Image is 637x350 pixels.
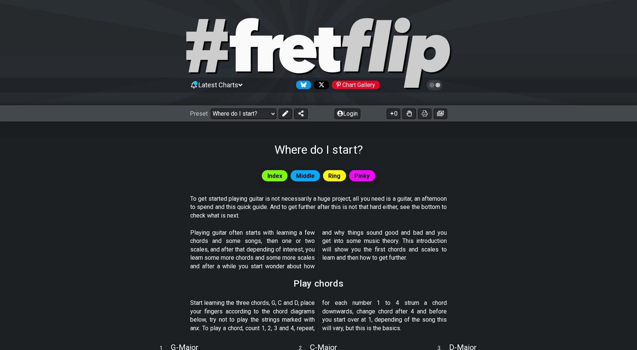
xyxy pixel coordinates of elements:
em: x [196,325,199,332]
button: Share Preset [294,109,308,119]
span: Pinky [354,171,370,181]
span: Preset [190,110,208,117]
h1: Where do I start? [274,143,363,157]
span: Latest Charts [198,81,238,89]
select: Preset [211,109,276,119]
a: Follow #fretflip at X [311,81,329,89]
button: Print [418,109,432,119]
a: #fretflip at Pinterest [329,81,380,89]
p: Start learning the three chords, G, C and D, place your fingers according to the chord diagrams b... [190,299,447,332]
button: Login [335,109,360,119]
button: Toggle Dexterity for all fretkits [402,109,416,119]
p: To get started playing guitar is not necessarily a huge project, all you need is a guitar, an aft... [190,195,447,220]
span: Toggle light / dark theme [430,82,439,88]
a: Follow #fretflip at Bluesky [293,81,311,89]
button: Create image [434,109,447,119]
p: Playing guitar often starts with learning a few chords and some songs, then one or two scales, an... [190,229,447,271]
div: Chart Gallery [332,81,380,89]
span: Middle [296,171,315,181]
button: 0 [387,109,400,119]
h2: Play chords [294,279,344,288]
span: Index [267,171,282,181]
button: Edit Preset [279,109,292,119]
span: Ring [328,171,341,181]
